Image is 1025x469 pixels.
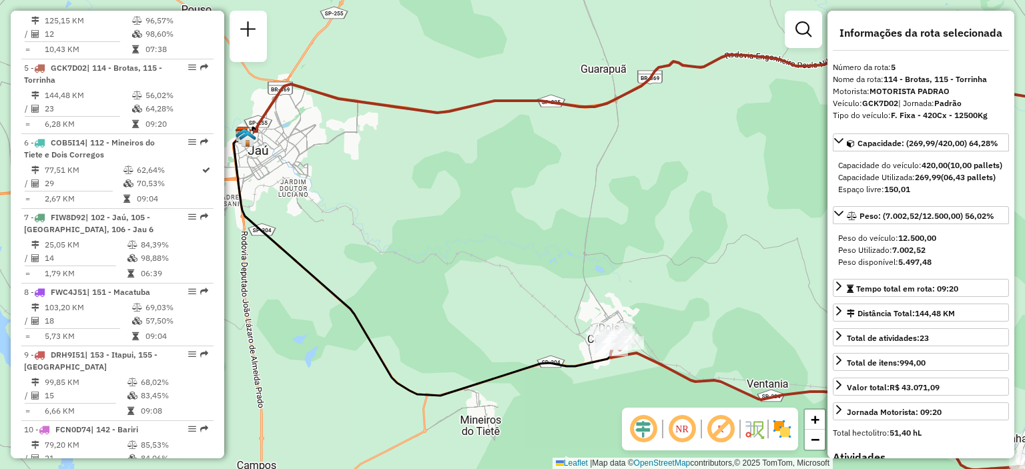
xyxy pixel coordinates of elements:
a: Total de itens:994,00 [833,353,1009,371]
td: 62,64% [136,163,201,177]
span: | 151 - Macatuba [87,287,150,297]
strong: 7.002,52 [892,245,926,255]
i: Distância Total [31,441,39,449]
td: 85,53% [140,438,208,452]
span: COB5I14 [51,137,85,147]
td: 5,73 KM [44,330,131,343]
td: 64,28% [145,102,208,115]
strong: MOTORISTA PADRAO [870,86,950,96]
td: 98,88% [140,252,208,265]
img: Fluxo de ruas [743,418,765,440]
td: 12 [44,27,131,41]
i: % de utilização do peso [123,166,133,174]
span: Exibir rótulo [705,413,737,445]
i: Distância Total [31,378,39,386]
span: 7 - [24,212,153,234]
td: = [24,404,31,418]
span: − [811,431,819,448]
i: Distância Total [31,304,39,312]
img: 640 UDC Light WCL Villa Carvalho [239,130,256,147]
a: Valor total:R$ 43.071,09 [833,378,1009,396]
i: Total de Atividades [31,392,39,400]
i: % de utilização da cubagem [132,105,142,113]
i: Distância Total [31,166,39,174]
img: Exibir/Ocultar setores [771,418,793,440]
td: 25,05 KM [44,238,127,252]
div: Capacidade Utilizada: [838,171,1004,183]
strong: 420,00 [922,160,948,170]
a: Zoom in [805,410,825,430]
div: Peso Utilizado: [838,244,1004,256]
i: % de utilização do peso [127,241,137,249]
span: | 142 - Bariri [91,424,138,434]
span: | Jornada: [898,98,962,108]
i: Tempo total em rota [132,332,139,340]
span: 8 - [24,287,150,297]
a: Peso: (7.002,52/12.500,00) 56,02% [833,206,1009,224]
img: CDD Jau [235,126,252,143]
span: Total de atividades: [847,333,929,343]
td: / [24,177,31,190]
td: = [24,192,31,205]
strong: 994,00 [900,358,926,368]
strong: GCK7D02 [862,98,898,108]
td: = [24,117,31,131]
strong: 5 [891,62,896,72]
div: Nome da rota: [833,73,1009,85]
td: 99,85 KM [44,376,127,389]
td: 1,79 KM [44,267,127,280]
td: 125,15 KM [44,14,131,27]
td: / [24,452,31,465]
strong: 269,99 [915,172,941,182]
span: + [811,411,819,428]
span: Capacidade: (269,99/420,00) 64,28% [858,138,998,148]
td: 79,20 KM [44,438,127,452]
td: 06:39 [140,267,208,280]
td: 21 [44,452,127,465]
strong: 23 [920,333,929,343]
span: GCK7D02 [51,63,87,73]
td: 29 [44,177,123,190]
div: Veículo: [833,97,1009,109]
td: 84,39% [140,238,208,252]
div: Capacidade: (269,99/420,00) 64,28% [833,154,1009,201]
td: 6,66 KM [44,404,127,418]
td: 07:38 [145,43,208,56]
strong: 150,01 [884,184,910,194]
span: | 114 - Brotas, 115 - Torrinha [24,63,162,85]
td: / [24,252,31,265]
td: 2,67 KM [44,192,123,205]
span: FIW8D92 [51,212,85,222]
td: 23 [44,102,131,115]
i: Tempo total em rota [123,195,130,203]
td: 57,50% [145,314,208,328]
span: 9 - [24,350,157,372]
span: 6 - [24,137,155,159]
i: Total de Atividades [31,179,39,187]
span: DRH9I51 [51,350,85,360]
i: Tempo total em rota [127,407,134,415]
i: Distância Total [31,17,39,25]
td: 10,43 KM [44,43,131,56]
strong: (10,00 pallets) [948,160,1002,170]
span: Peso do veículo: [838,233,936,243]
h4: Atividades [833,451,1009,464]
a: Tempo total em rota: 09:20 [833,279,1009,297]
span: FWC4J51 [51,287,87,297]
div: Jornada Motorista: 09:20 [847,406,942,418]
td: 70,53% [136,177,201,190]
a: Zoom out [805,430,825,450]
em: Opções [188,213,196,221]
span: | 153 - Itapui, 155 - [GEOGRAPHIC_DATA] [24,350,157,372]
span: FCN0D74 [55,424,91,434]
div: Total de itens: [847,357,926,369]
td: = [24,330,31,343]
em: Opções [188,350,196,358]
i: Rota otimizada [202,166,210,174]
td: 84,06% [140,452,208,465]
em: Rota exportada [200,425,208,433]
td: / [24,102,31,115]
i: Distância Total [31,241,39,249]
em: Opções [188,63,196,71]
i: % de utilização do peso [132,91,142,99]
